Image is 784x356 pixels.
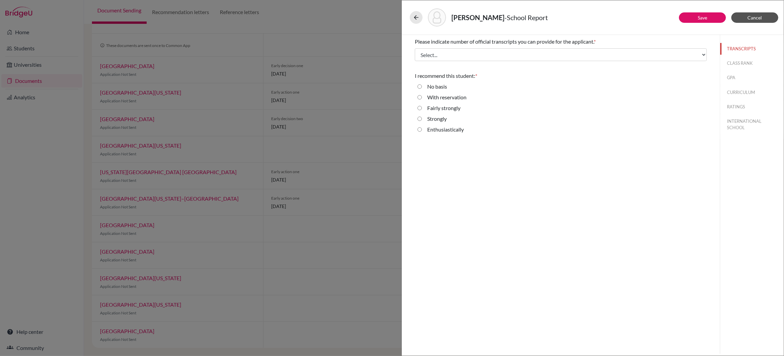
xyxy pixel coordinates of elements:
[720,101,784,113] button: RATINGS
[720,57,784,69] button: CLASS RANK
[720,43,784,55] button: TRANSCRIPTS
[427,125,464,134] label: Enthusiastically
[427,104,460,112] label: Fairly strongly
[427,93,467,101] label: With reservation
[415,72,475,79] span: I recommend this student:
[720,72,784,84] button: GPA
[720,87,784,98] button: CURRICULUM
[415,38,594,45] span: Please indicate number of official transcripts you can provide for the applicant.
[427,83,447,91] label: No basis
[504,13,548,21] span: - School Report
[427,115,447,123] label: Strongly
[720,115,784,134] button: INTERNATIONAL SCHOOL
[451,13,504,21] strong: [PERSON_NAME]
